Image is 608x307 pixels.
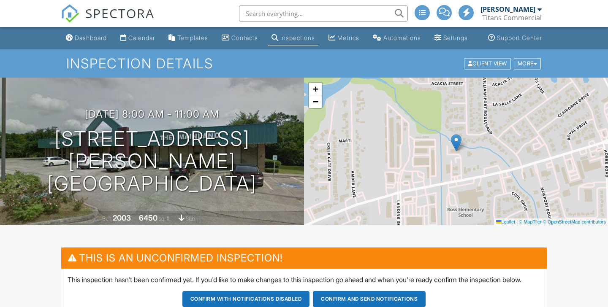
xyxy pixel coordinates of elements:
[75,34,107,41] div: Dashboard
[177,34,208,41] div: Templates
[337,34,359,41] div: Metrics
[117,30,158,46] a: Calendar
[482,13,542,22] div: Titans Commercial
[325,30,363,46] a: Metrics
[451,134,461,151] img: Marker
[313,291,426,307] button: Confirm and send notifications
[159,215,171,222] span: sq. ft.
[309,83,322,95] a: Zoom in
[280,34,315,41] div: Inspections
[66,56,542,71] h1: Inspection Details
[313,83,318,94] span: +
[128,34,155,41] div: Calendar
[431,30,471,46] a: Settings
[464,58,511,69] div: Client View
[383,34,421,41] div: Automations
[497,34,542,41] div: Support Center
[309,95,322,108] a: Zoom out
[218,30,261,46] a: Contacts
[485,30,546,46] a: Support Center
[61,4,79,23] img: The Best Home Inspection Software - Spectora
[182,291,310,307] button: Confirm with notifications disabled
[268,30,318,46] a: Inspections
[480,5,535,13] div: [PERSON_NAME]
[443,34,468,41] div: Settings
[186,215,195,222] span: slab
[102,215,111,222] span: Built
[369,30,424,46] a: Automations (Advanced)
[313,96,318,107] span: −
[165,30,212,46] a: Templates
[239,5,408,22] input: Search everything...
[139,213,157,222] div: 6450
[231,34,258,41] div: Contacts
[516,219,518,224] span: |
[463,60,513,66] a: Client View
[62,30,110,46] a: Dashboard
[61,248,547,268] h3: This is an Unconfirmed Inspection!
[14,128,290,194] h1: [STREET_ADDRESS][PERSON_NAME] [GEOGRAPHIC_DATA]
[85,4,155,22] span: SPECTORA
[496,219,515,224] a: Leaflet
[61,11,155,29] a: SPECTORA
[519,219,542,224] a: © MapTiler
[543,219,606,224] a: © OpenStreetMap contributors
[113,213,131,222] div: 2003
[514,58,541,69] div: More
[68,275,540,284] p: This inspection hasn't been confirmed yet. If you'd like to make changes to this inspection go ah...
[85,108,219,120] h3: [DATE] 8:00 am - 11:00 am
